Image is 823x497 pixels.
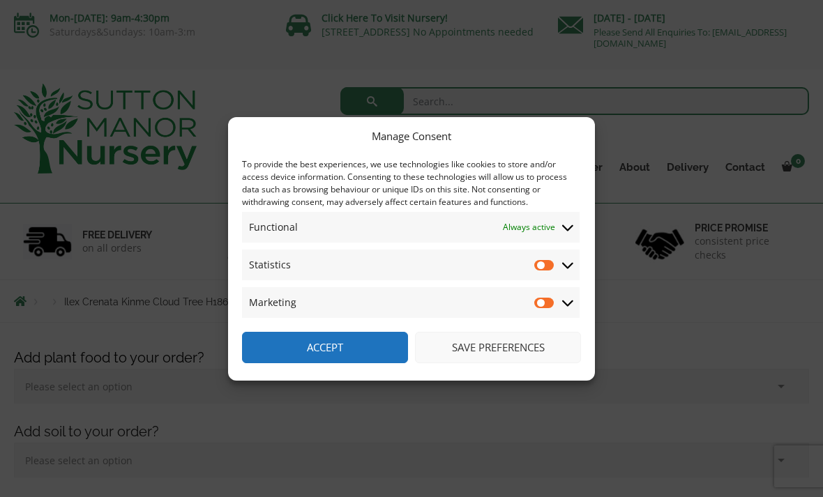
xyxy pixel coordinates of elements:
[249,294,296,311] span: Marketing
[249,257,291,273] span: Statistics
[372,128,451,144] div: Manage Consent
[242,332,408,363] button: Accept
[242,250,580,280] summary: Statistics
[415,332,581,363] button: Save preferences
[503,219,555,236] span: Always active
[242,212,580,243] summary: Functional Always active
[249,219,298,236] span: Functional
[242,158,580,208] div: To provide the best experiences, we use technologies like cookies to store and/or access device i...
[242,287,580,318] summary: Marketing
